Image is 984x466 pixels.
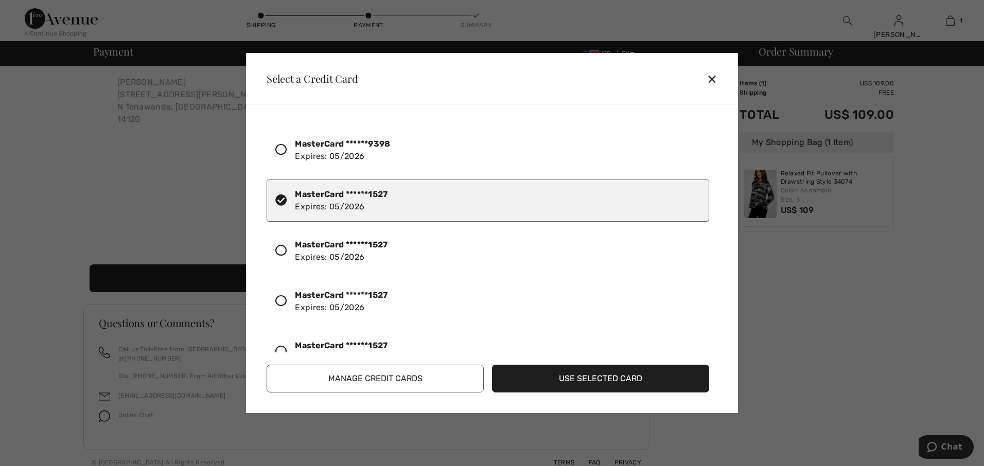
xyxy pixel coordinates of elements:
[295,239,388,263] div: Expires: 05/2026
[295,289,388,314] div: Expires: 05/2026
[258,74,358,84] div: Select a Credit Card
[295,138,390,163] div: Expires: 05/2026
[23,7,44,16] span: Chat
[492,365,709,392] button: Use Selected Card
[295,188,388,213] div: Expires: 05/2026
[707,68,726,89] div: ✕
[295,339,388,364] div: Expires: 05/2026
[267,365,484,392] button: Manage Credit Cards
